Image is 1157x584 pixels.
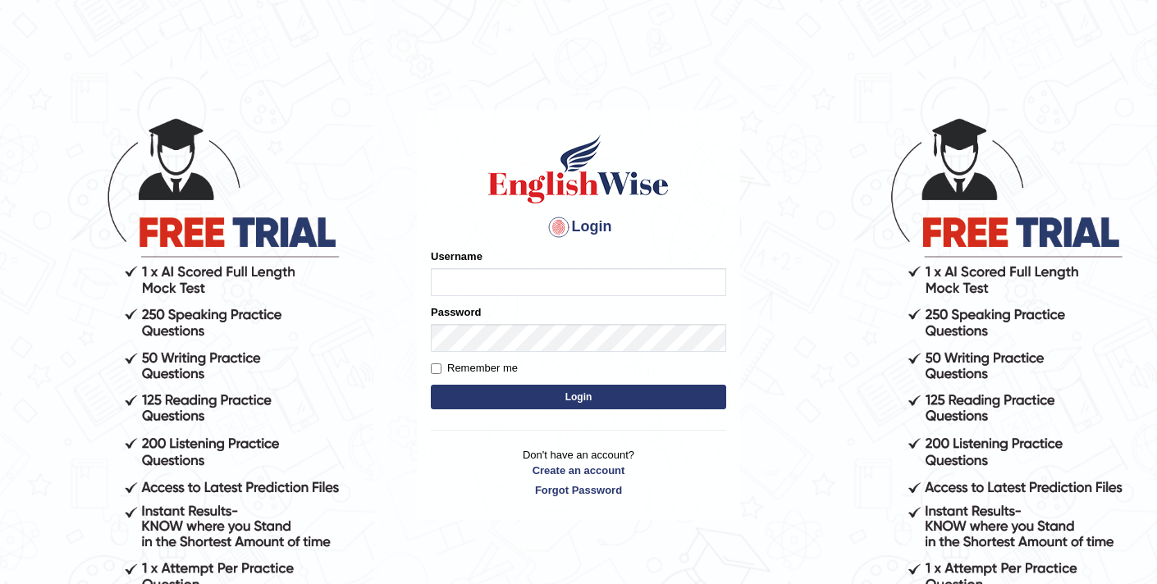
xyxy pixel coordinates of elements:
h4: Login [431,214,726,240]
p: Don't have an account? [431,447,726,498]
a: Create an account [431,463,726,478]
a: Forgot Password [431,482,726,498]
label: Username [431,249,482,264]
img: Logo of English Wise sign in for intelligent practice with AI [485,132,672,206]
button: Login [431,385,726,409]
input: Remember me [431,363,441,374]
label: Password [431,304,481,320]
label: Remember me [431,360,518,376]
